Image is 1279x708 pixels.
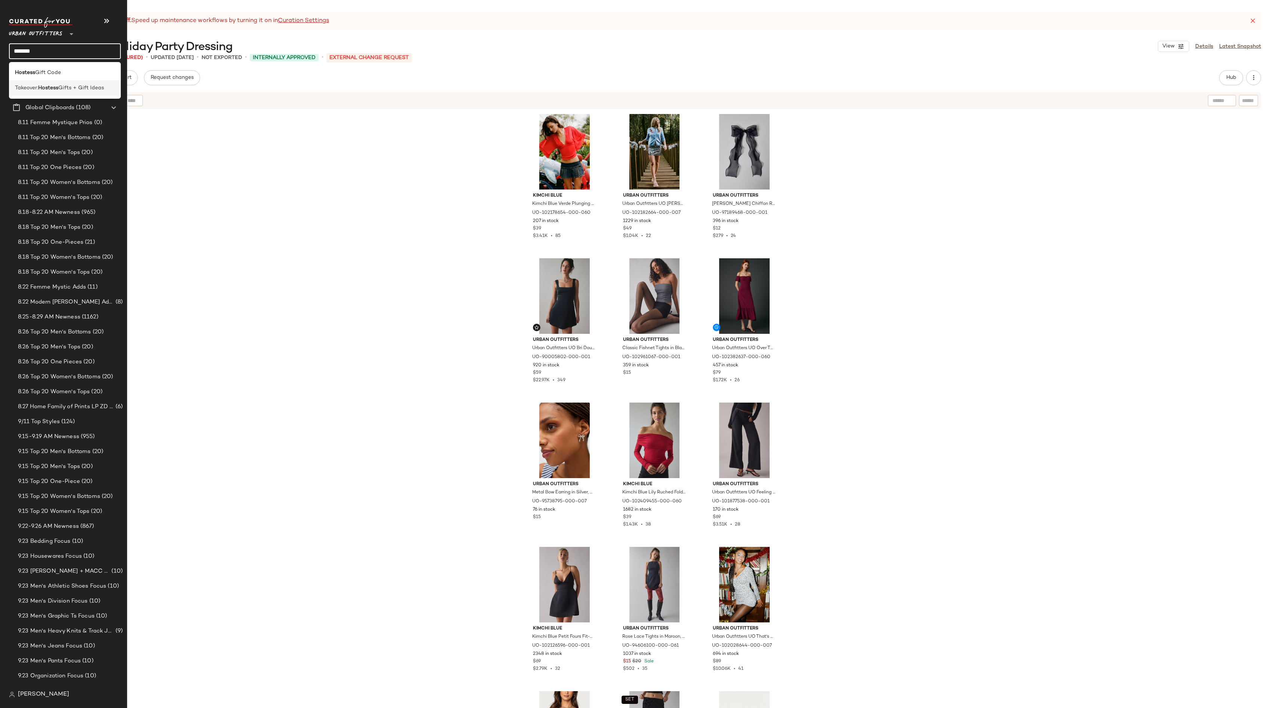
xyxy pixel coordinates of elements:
[533,370,541,376] span: $59
[322,53,323,62] span: •
[18,507,89,516] span: 9.15 Top 20 Women's Tops
[534,325,539,330] img: svg%3e
[79,522,94,531] span: (867)
[1219,70,1243,85] button: Hub
[90,268,102,277] span: (20)
[82,552,95,561] span: (10)
[89,507,102,516] span: (20)
[79,433,95,441] span: (955)
[150,75,194,81] span: Request changes
[532,634,595,640] span: Kimchi Blue Petit Fours Fit-And-Flare Satin Mini Dress in Black, Women's at Urban Outfitters
[18,627,114,635] span: 9.23 Men's Heavy Knits & Track Jackets Focus
[723,234,731,238] span: •
[114,627,123,635] span: (9)
[86,283,98,292] span: (11)
[101,253,113,262] span: (20)
[548,234,555,238] span: •
[622,201,685,207] span: Urban Outfitters UO [PERSON_NAME] Sequin Low Rise Mico Mini Skirt in Silver, Women's at Urban Out...
[731,234,736,238] span: 24
[731,667,738,671] span: •
[18,358,82,366] span: 8.26 Top 20 One Pieces
[527,258,602,334] img: 90005802_001_b
[625,697,634,702] span: SET
[18,477,80,486] span: 9.15 Top 20 One-Piece
[712,201,775,207] span: [PERSON_NAME] Chiffon Ribbon Hair Bow Hair Clip in Black, Women's at Urban Outfitters
[533,651,562,658] span: 2348 in stock
[533,218,559,225] span: 207 in stock
[110,567,123,576] span: (10)
[74,104,91,112] span: (108)
[712,498,770,505] span: UO-101877538-000-001
[533,667,548,671] span: $2.79K
[80,477,93,486] span: (20)
[18,690,69,699] span: [PERSON_NAME]
[18,403,114,411] span: 8.27 Home Family of Prints LP ZD Adds
[533,362,559,369] span: 920 in stock
[642,667,647,671] span: 35
[18,672,83,680] span: 9.23 Organization Focus
[151,54,194,62] p: updated [DATE]
[18,552,82,561] span: 9.23 Housewares Focus
[82,358,95,366] span: (20)
[532,643,590,649] span: UO-102126596-000-001
[80,462,93,471] span: (20)
[93,118,102,127] span: (0)
[623,625,686,632] span: Urban Outfitters
[533,337,596,344] span: Urban Outfitters
[533,234,548,238] span: $3.41K
[555,234,561,238] span: 85
[623,370,631,376] span: $15
[713,658,721,665] span: $89
[18,687,91,695] span: 9.23 Top 20 Men's Bottoms
[1226,75,1236,81] span: Hub
[707,258,782,334] img: 102382637_060_b
[623,193,686,199] span: Urban Outfitters
[18,193,89,202] span: 8.11 Top 20 Women's Tops
[18,268,90,277] span: 8.18 Top 20 Women's Tops
[18,447,91,456] span: 9.15 Top 20 Men's Bottoms
[245,53,247,62] span: •
[623,481,686,488] span: Kimchi Blue
[622,489,685,496] span: Kimchi Blue Lily Ruched Foldover Off-The-Shoulder Knit Top in Red, Women's at Urban Outfitters
[18,253,101,262] span: 8.18 Top 20 Women's Bottoms
[635,667,642,671] span: •
[114,403,123,411] span: (6)
[18,328,91,336] span: 8.26 Top 20 Men's Bottoms
[617,258,692,334] img: 102961067_001_b
[622,210,681,216] span: UO-102182664-000-007
[712,634,775,640] span: Urban Outfitters UO That's Showbiz Open Back Bell Sleeve Sequin Mini Dress in Silver, Women's at ...
[645,522,651,527] span: 38
[632,658,641,665] span: $20
[88,597,101,606] span: (10)
[80,343,93,351] span: (20)
[623,337,686,344] span: Urban Outfitters
[638,522,645,527] span: •
[18,642,82,650] span: 9.23 Men's Jeans Focus
[326,53,412,62] p: External Change Request
[550,378,557,383] span: •
[18,313,80,321] span: 8.25-8.29 AM Newness
[623,658,631,665] span: $15
[532,345,595,352] span: Urban Outfitters UO Bri Double Bow Satin Mini Dress in Black, Women's at Urban Outfitters
[18,462,80,471] span: 9.15 Top 20 Men's Tops
[18,343,80,351] span: 8.26 Top 20 Men's Tops
[643,659,654,664] span: Sale
[18,418,60,426] span: 9/11 Top Styles
[202,54,242,62] p: Not Exported
[18,133,91,142] span: 8.11 Top 20 Men's Bottoms
[548,667,555,671] span: •
[18,537,71,546] span: 9.23 Bedding Focus
[91,687,104,695] span: (20)
[533,625,596,632] span: Kimchi Blue
[707,547,782,622] img: 102028644_007_c
[713,651,739,658] span: 694 in stock
[18,223,80,232] span: 8.18 Top 20 Men's Tops
[278,16,329,25] a: Curation Settings
[623,225,632,232] span: $49
[100,492,113,501] span: (20)
[91,133,104,142] span: (20)
[617,547,692,622] img: 94606100_061_b
[712,643,772,649] span: UO-102028644-000-007
[18,433,79,441] span: 9.15-9.19 AM Newness
[527,403,602,478] img: 95738795_007_b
